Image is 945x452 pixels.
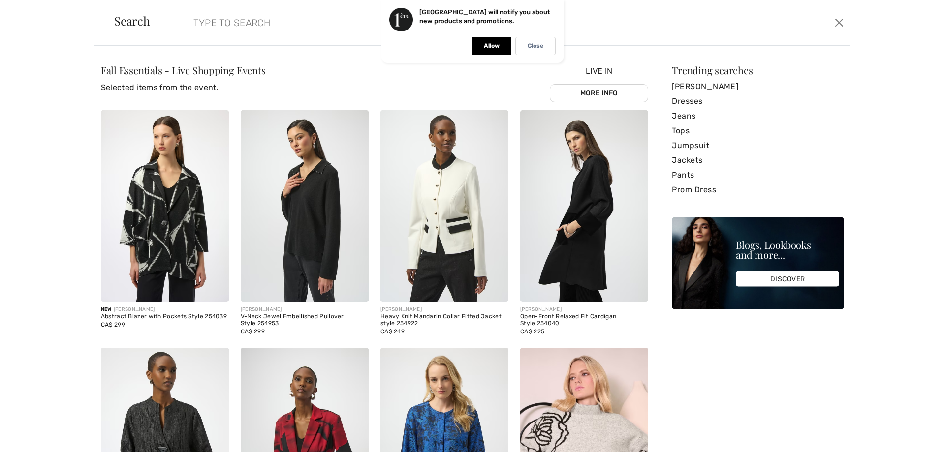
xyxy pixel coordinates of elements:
[672,182,844,197] a: Prom Dress
[419,8,550,25] p: [GEOGRAPHIC_DATA] will notify you about new products and promotions.
[672,153,844,168] a: Jackets
[672,168,844,182] a: Pants
[672,217,844,309] img: Blogs, Lookbooks and more...
[241,328,265,335] span: CA$ 299
[520,313,648,327] div: Open-Front Relaxed Fit Cardigan Style 254040
[672,65,844,75] div: Trending searches
[550,84,648,102] a: More Info
[101,306,112,312] span: New
[672,94,844,109] a: Dresses
[550,65,648,102] div: Live In
[380,306,508,313] div: [PERSON_NAME]
[672,123,844,138] a: Tops
[520,110,648,302] img: Open-Front Relaxed Fit Cardigan Style 254040. Grey melange/black
[672,79,844,94] a: [PERSON_NAME]
[241,313,369,327] div: V-Neck Jewel Embellished Pullover Style 254953
[528,42,543,50] p: Close
[114,15,150,27] span: Search
[672,138,844,153] a: Jumpsuit
[380,313,508,327] div: Heavy Knit Mandarin Collar Fitted Jacket style 254922
[101,63,266,77] span: Fall Essentials - Live Shopping Events
[101,110,229,302] img: Abstract Blazer with Pockets Style 254039. Black/Off White
[380,328,405,335] span: CA$ 249
[832,15,847,30] button: Close
[22,7,42,16] span: Chat
[484,42,500,50] p: Allow
[736,271,839,287] div: DISCOVER
[101,306,229,313] div: [PERSON_NAME]
[101,82,266,93] p: Selected items from the event.
[520,306,648,313] div: [PERSON_NAME]
[101,313,229,320] div: Abstract Blazer with Pockets Style 254039
[672,109,844,123] a: Jeans
[520,328,544,335] span: CA$ 225
[186,8,670,37] input: TYPE TO SEARCH
[380,110,508,302] img: Heavy Knit Mandarin Collar Fitted Jacket style 254922. Vanilla/Black
[736,240,839,260] div: Blogs, Lookbooks and more...
[101,321,125,328] span: CA$ 299
[241,110,369,302] img: V-Neck Jewel Embellished Pullover Style 254953. Light grey melange
[241,306,369,313] div: [PERSON_NAME]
